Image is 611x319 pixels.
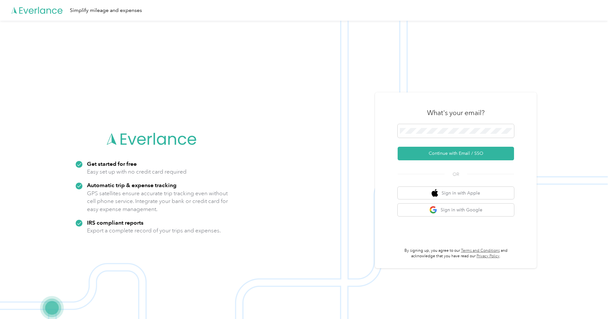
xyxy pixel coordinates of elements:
[445,171,467,178] span: OR
[87,168,187,176] p: Easy set up with no credit card required
[398,248,514,259] p: By signing up, you agree to our and acknowledge that you have read our .
[427,108,485,117] h3: What's your email?
[398,187,514,199] button: apple logoSign in with Apple
[477,254,499,259] a: Privacy Policy
[87,182,177,188] strong: Automatic trip & expense tracking
[87,227,221,235] p: Export a complete record of your trips and expenses.
[429,206,437,214] img: google logo
[87,219,144,226] strong: IRS compliant reports
[432,189,438,197] img: apple logo
[398,204,514,216] button: google logoSign in with Google
[575,283,611,319] iframe: Everlance-gr Chat Button Frame
[398,147,514,160] button: Continue with Email / SSO
[87,160,137,167] strong: Get started for free
[87,189,228,213] p: GPS satellites ensure accurate trip tracking even without cell phone service. Integrate your bank...
[70,6,142,15] div: Simplify mileage and expenses
[461,248,500,253] a: Terms and Conditions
